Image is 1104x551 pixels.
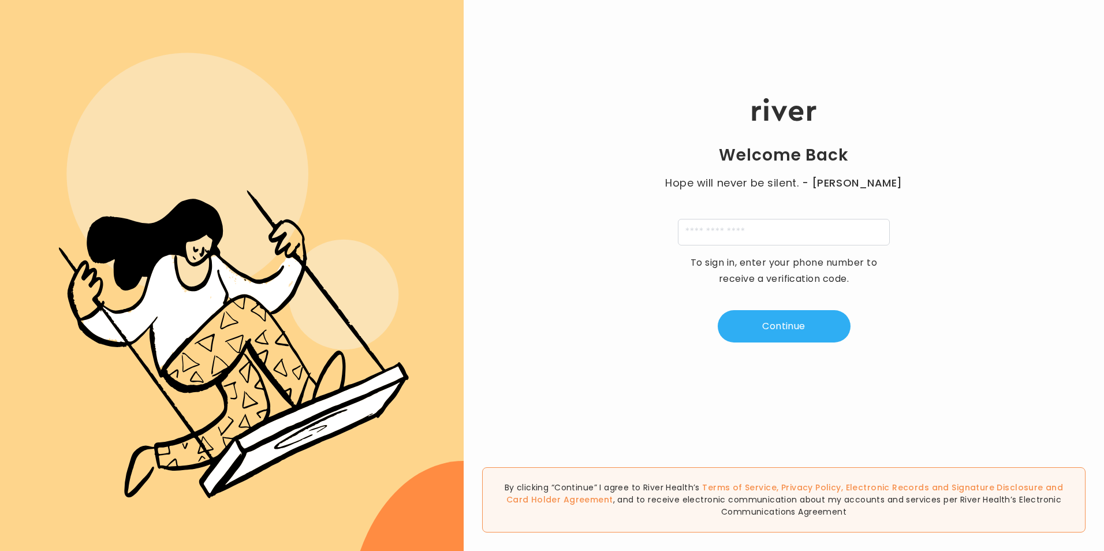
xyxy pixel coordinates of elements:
[613,494,1062,518] span: , and to receive electronic communication about my accounts and services per River Health’s Elect...
[781,482,841,493] a: Privacy Policy
[702,482,777,493] a: Terms of Service
[802,175,902,191] span: - [PERSON_NAME]
[482,467,1086,533] div: By clicking “Continue” I agree to River Health’s
[506,482,1064,505] span: , , and
[718,310,851,342] button: Continue
[654,175,914,191] p: Hope will never be silent.
[846,482,1043,493] a: Electronic Records and Signature Disclosure
[683,255,885,287] p: To sign in, enter your phone number to receive a verification code.
[506,494,613,505] a: Card Holder Agreement
[719,145,848,166] h1: Welcome Back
